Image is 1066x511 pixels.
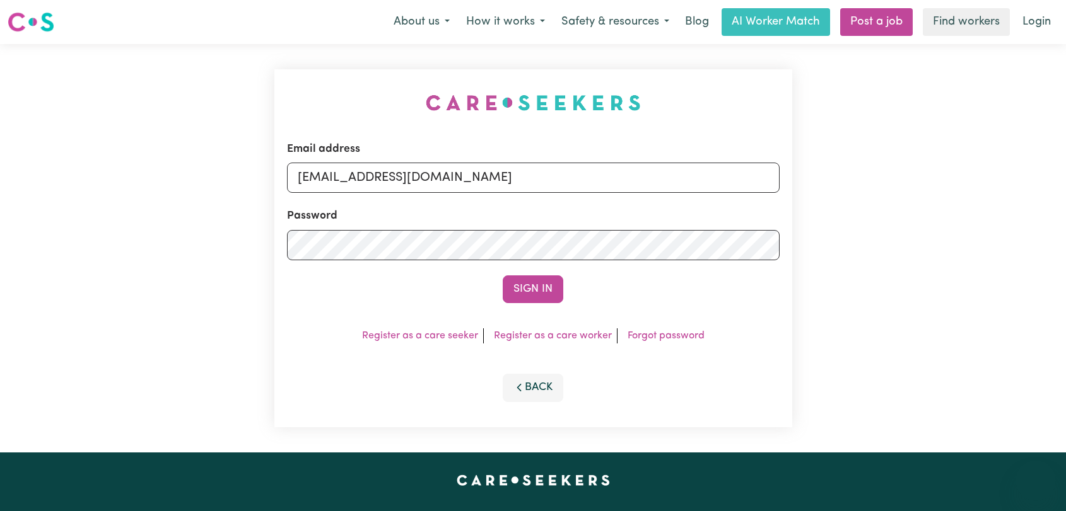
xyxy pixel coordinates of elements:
label: Password [287,208,337,224]
button: Back [503,374,563,401]
input: Email address [287,163,780,193]
img: Careseekers logo [8,11,54,33]
button: Sign In [503,275,563,303]
button: About us [385,9,458,35]
label: Email address [287,141,360,158]
a: Find workers [923,8,1010,36]
button: How it works [458,9,553,35]
a: Register as a care worker [494,331,612,341]
a: Careseekers home page [457,475,610,485]
a: Register as a care seeker [362,331,478,341]
button: Safety & resources [553,9,677,35]
a: Forgot password [628,331,705,341]
a: Blog [677,8,717,36]
a: Post a job [840,8,913,36]
a: Careseekers logo [8,8,54,37]
a: AI Worker Match [722,8,830,36]
a: Login [1015,8,1058,36]
iframe: Button to launch messaging window [1016,461,1056,501]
